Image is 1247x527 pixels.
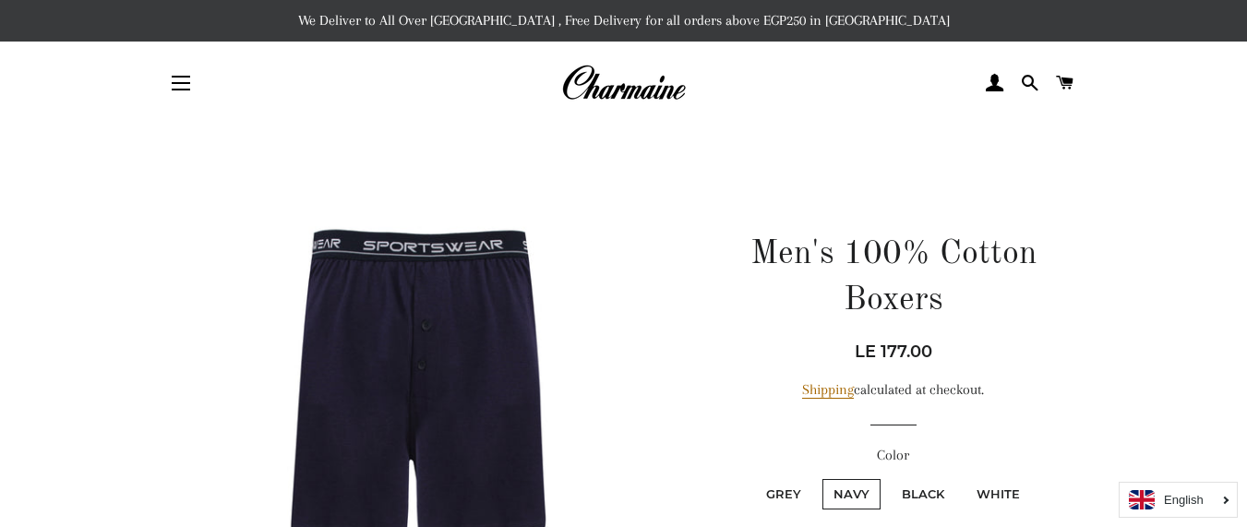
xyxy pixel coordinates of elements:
[855,341,932,362] span: LE 177.00
[729,232,1057,325] h1: Men's 100% Cotton Boxers
[891,479,955,509] label: Black
[822,479,881,509] label: Navy
[729,378,1057,401] div: calculated at checkout.
[965,479,1031,509] label: White
[561,63,686,103] img: Charmaine Egypt
[802,381,854,399] a: Shipping
[755,479,812,509] label: Grey
[1129,490,1228,509] a: English
[729,444,1057,467] label: Color
[1164,494,1204,506] i: English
